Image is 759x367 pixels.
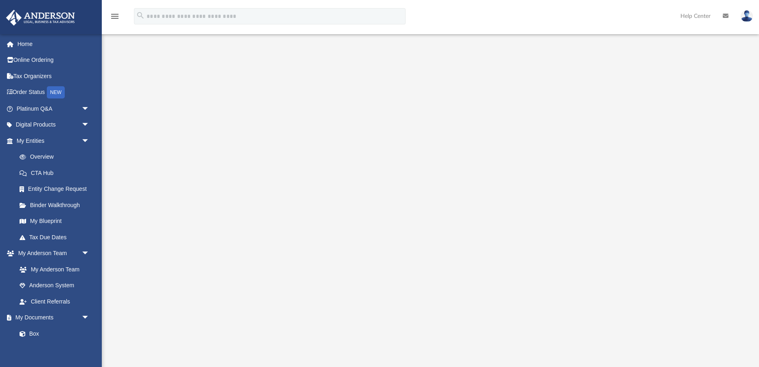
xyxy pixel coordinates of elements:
a: Order StatusNEW [6,84,102,101]
a: Overview [11,149,102,165]
a: Digital Productsarrow_drop_down [6,117,102,133]
a: My Anderson Teamarrow_drop_down [6,245,98,262]
span: arrow_drop_down [81,100,98,117]
a: CTA Hub [11,165,102,181]
a: Tax Organizers [6,68,102,84]
a: My Entitiesarrow_drop_down [6,133,102,149]
span: arrow_drop_down [81,310,98,326]
a: Tax Due Dates [11,229,102,245]
a: Home [6,36,102,52]
a: Box [11,325,94,342]
a: My Anderson Team [11,261,94,277]
div: NEW [47,86,65,98]
span: arrow_drop_down [81,117,98,133]
img: User Pic [741,10,753,22]
a: Platinum Q&Aarrow_drop_down [6,100,102,117]
a: Anderson System [11,277,98,294]
a: Binder Walkthrough [11,197,102,213]
a: Entity Change Request [11,181,102,197]
i: search [136,11,145,20]
a: Client Referrals [11,293,98,310]
a: menu [110,15,120,21]
a: My Blueprint [11,213,98,229]
img: Anderson Advisors Platinum Portal [4,10,77,26]
span: arrow_drop_down [81,133,98,149]
span: arrow_drop_down [81,245,98,262]
a: Online Ordering [6,52,102,68]
i: menu [110,11,120,21]
a: My Documentsarrow_drop_down [6,310,98,326]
